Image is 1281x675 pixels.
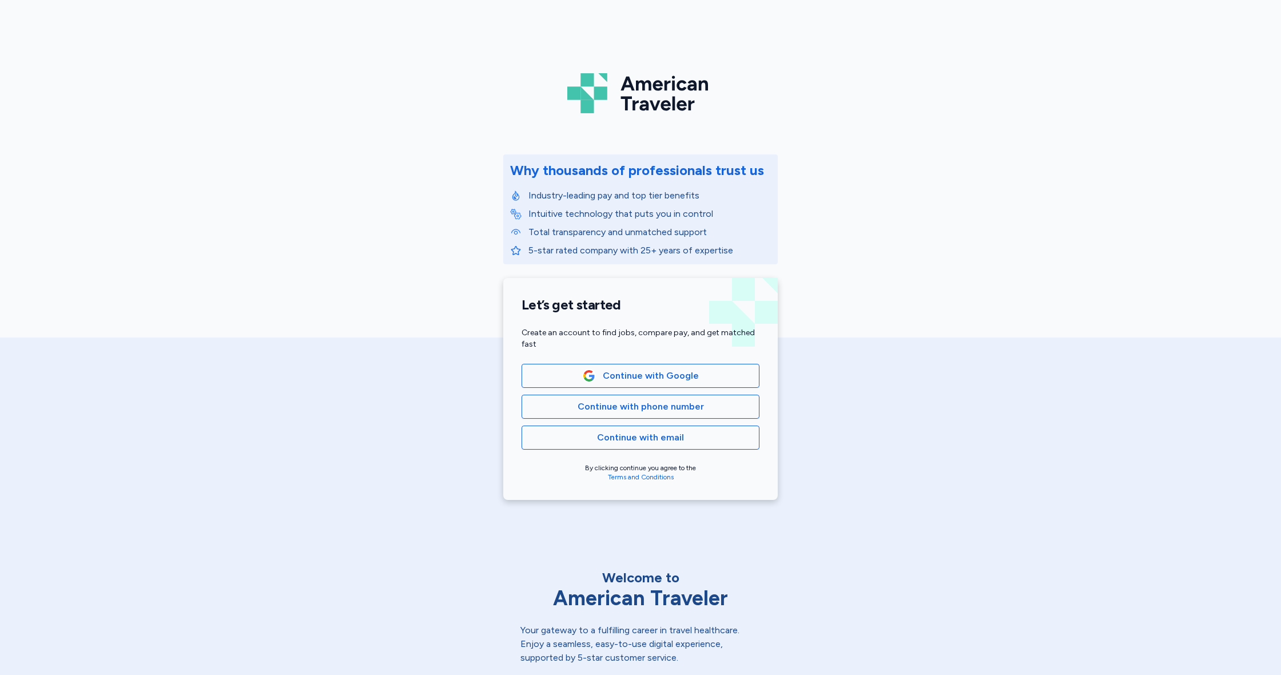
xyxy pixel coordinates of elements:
button: Continue with email [522,426,759,450]
p: Industry-leading pay and top tier benefits [528,189,771,202]
img: Google Logo [583,370,595,382]
button: Google LogoContinue with Google [522,364,759,388]
div: American Traveler [520,587,761,610]
h1: Let’s get started [522,296,759,313]
p: Total transparency and unmatched support [528,225,771,239]
img: Logo [567,69,714,118]
span: Continue with email [597,431,684,444]
span: Continue with Google [603,369,699,383]
div: Welcome to [520,569,761,587]
a: Terms and Conditions [608,473,674,481]
div: Your gateway to a fulfilling career in travel healthcare. Enjoy a seamless, easy-to-use digital e... [520,624,761,665]
div: Create an account to find jobs, compare pay, and get matched fast [522,327,759,350]
button: Continue with phone number [522,395,759,419]
div: Why thousands of professionals trust us [510,161,764,180]
p: 5-star rated company with 25+ years of expertise [528,244,771,257]
div: By clicking continue you agree to the [522,463,759,482]
p: Intuitive technology that puts you in control [528,207,771,221]
span: Continue with phone number [578,400,704,414]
